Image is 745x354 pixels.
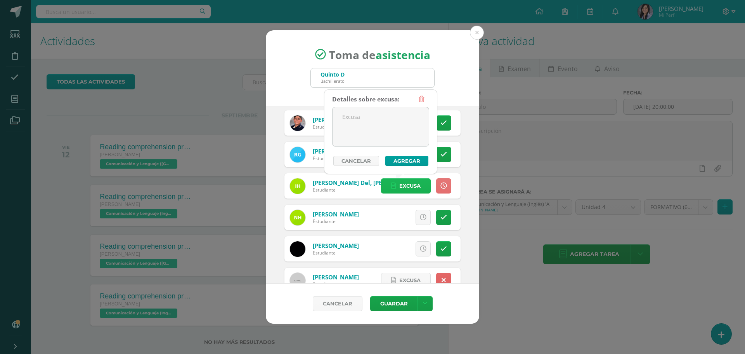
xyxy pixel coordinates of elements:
[313,218,359,225] div: Estudiante
[333,156,379,166] a: Cancelar
[313,124,359,130] div: Estudiante
[313,147,359,155] a: [PERSON_NAME]
[313,155,359,162] div: Estudiante
[313,281,359,288] div: Estudiante
[399,273,421,288] span: Excusa
[313,273,359,281] a: [PERSON_NAME]
[313,179,419,187] a: [PERSON_NAME] del, [PERSON_NAME]
[313,187,406,193] div: Estudiante
[311,68,434,87] input: Busca un grado o sección aquí...
[321,78,345,84] div: Bachillerato
[370,296,418,311] button: Guardar
[313,242,359,249] a: [PERSON_NAME]
[290,147,305,162] img: b028e34992a59a760165641244792319.png
[399,179,421,193] span: Excusa
[470,26,484,40] button: Close (Esc)
[290,210,305,225] img: f9e68efa6a36aeb2aa6ee4900d9b69db.png
[313,210,359,218] a: [PERSON_NAME]
[290,115,305,131] img: 8c314bfe31a822fdba3635d4f9903375.png
[376,47,430,62] strong: asistencia
[313,249,359,256] div: Estudiante
[313,116,359,124] a: [PERSON_NAME]
[290,273,305,288] img: 60x60
[332,92,399,107] div: Detalles sobre excusa:
[313,296,362,311] a: Cancelar
[385,156,428,166] button: Agregar
[381,273,431,288] a: Excusa
[290,241,305,257] img: 7013336914b67cbe50240568bf2bba92.png
[321,71,345,78] div: Quinto D
[290,178,305,194] img: 649cb6db62e79121543746d0a05711fe.png
[381,178,431,194] a: Excusa
[329,47,430,62] span: Toma de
